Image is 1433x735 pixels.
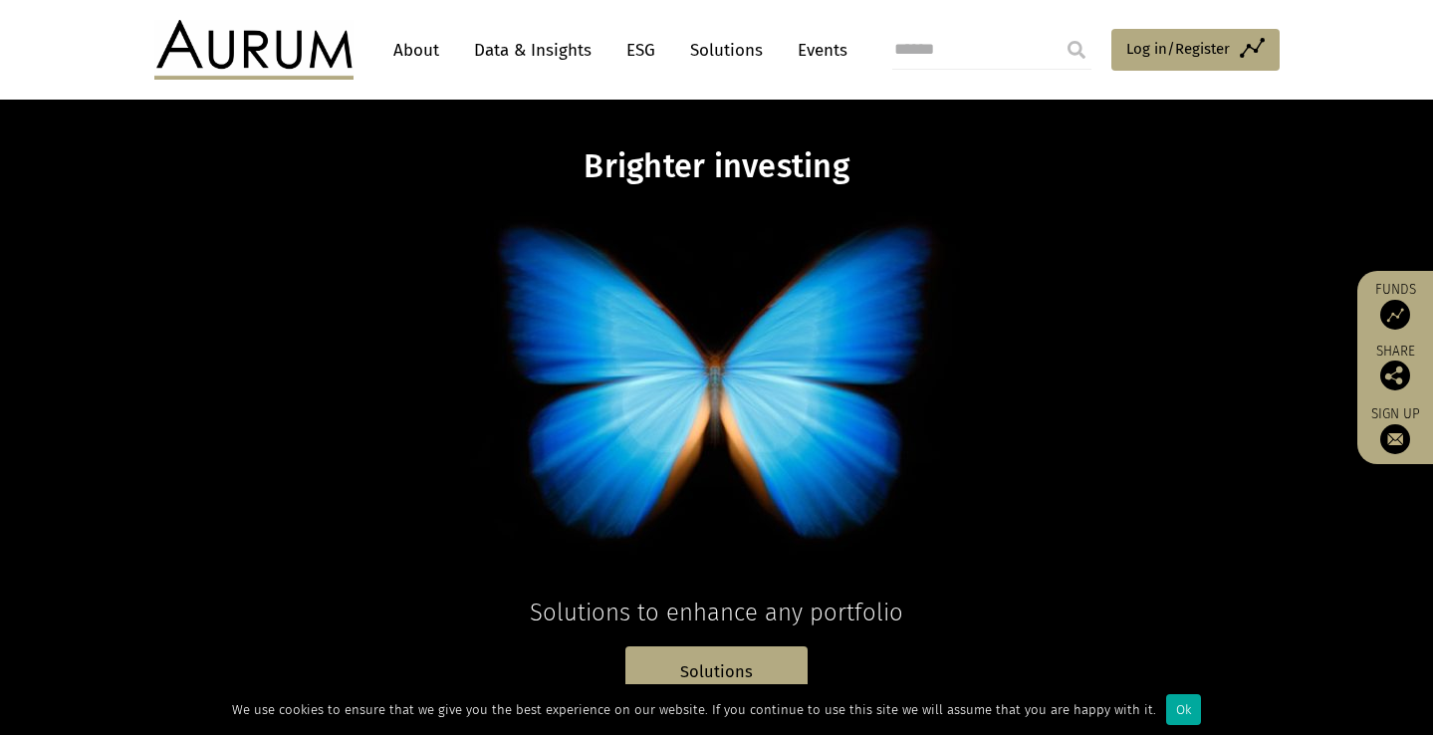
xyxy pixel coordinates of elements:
[1057,30,1096,70] input: Submit
[1367,345,1423,390] div: Share
[1380,361,1410,390] img: Share this post
[680,32,773,69] a: Solutions
[616,32,665,69] a: ESG
[1367,405,1423,454] a: Sign up
[333,147,1101,186] h1: Brighter investing
[1111,29,1280,71] a: Log in/Register
[625,646,808,697] a: Solutions
[788,32,847,69] a: Events
[154,20,354,80] img: Aurum
[1380,424,1410,454] img: Sign up to our newsletter
[1166,694,1201,725] div: Ok
[1380,300,1410,330] img: Access Funds
[1126,37,1230,61] span: Log in/Register
[530,599,903,626] span: Solutions to enhance any portfolio
[1367,281,1423,330] a: Funds
[383,32,449,69] a: About
[464,32,601,69] a: Data & Insights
